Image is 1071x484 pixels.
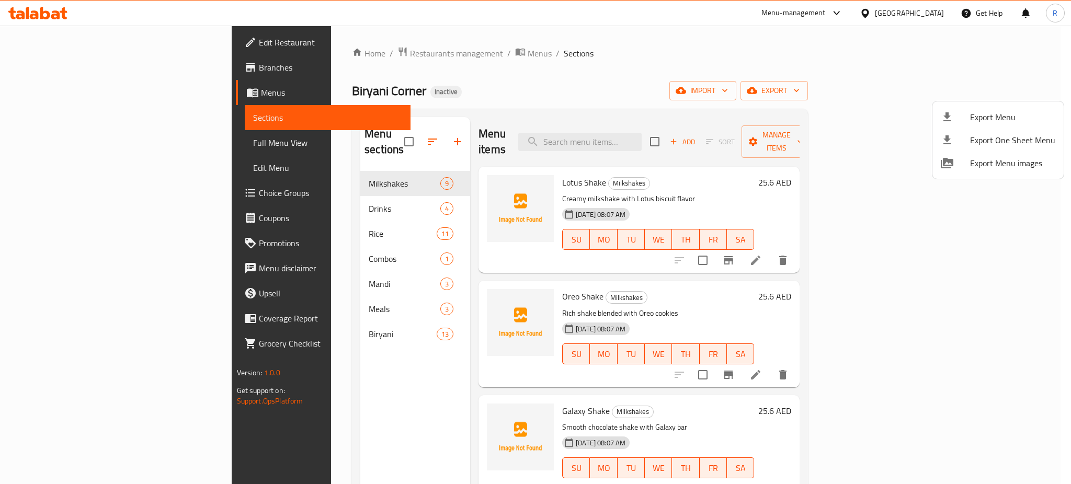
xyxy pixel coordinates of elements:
[932,106,1064,129] li: Export menu items
[970,157,1055,169] span: Export Menu images
[970,111,1055,123] span: Export Menu
[970,134,1055,146] span: Export One Sheet Menu
[932,129,1064,152] li: Export one sheet menu items
[932,152,1064,175] li: Export Menu images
